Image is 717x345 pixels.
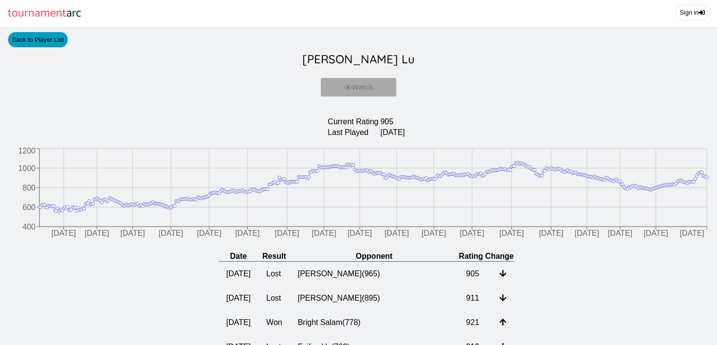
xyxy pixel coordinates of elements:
td: 905 [458,262,491,287]
span: tournament [8,4,66,23]
tspan: [DATE] [235,230,259,238]
tspan: 1000 [18,164,36,172]
tspan: [DATE] [85,230,109,238]
tspan: [DATE] [680,230,704,238]
td: [DATE] [219,262,258,287]
tspan: [DATE] [348,230,372,238]
tspan: [DATE] [159,230,183,238]
tspan: [DATE] [539,230,563,238]
td: Bright Salam ( 778 ) [290,310,459,335]
th: Result [258,251,290,262]
tspan: [DATE] [52,230,76,238]
tspan: [DATE] [385,230,409,238]
tspan: 1200 [18,147,36,155]
tspan: [DATE] [460,230,484,238]
tspan: [DATE] [275,230,299,238]
td: 905 [380,117,405,127]
td: [DATE] [380,128,405,137]
td: Lost [258,286,290,310]
tspan: [DATE] [608,230,632,238]
td: Won [258,310,290,335]
span: arc [66,4,81,23]
th: Rating Change [458,251,514,262]
tspan: [DATE] [312,230,336,238]
a: Sign in [675,4,709,20]
a: tournamentarc [8,4,81,23]
h2: [PERSON_NAME] Lu [8,48,709,70]
td: [PERSON_NAME] ( 895 ) [290,286,459,310]
td: Current Rating [327,117,379,127]
td: [DATE] [219,310,258,335]
tspan: [DATE] [643,230,668,238]
tspan: 800 [22,184,36,192]
tspan: [DATE] [422,230,446,238]
td: 911 [458,286,491,310]
button: Watch [321,78,396,96]
tspan: 400 [22,223,36,231]
td: [DATE] [219,286,258,310]
td: 921 [458,310,491,335]
tspan: [DATE] [120,230,145,238]
tspan: [DATE] [574,230,599,238]
td: Last Played [327,128,379,137]
th: Date [219,251,258,262]
tspan: [DATE] [499,230,524,238]
th: Opponent [290,251,459,262]
td: Lost [258,262,290,287]
td: [PERSON_NAME] ( 965 ) [290,262,459,287]
a: Back to Player List [8,32,68,48]
tspan: [DATE] [197,230,221,238]
tspan: 600 [22,203,36,211]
